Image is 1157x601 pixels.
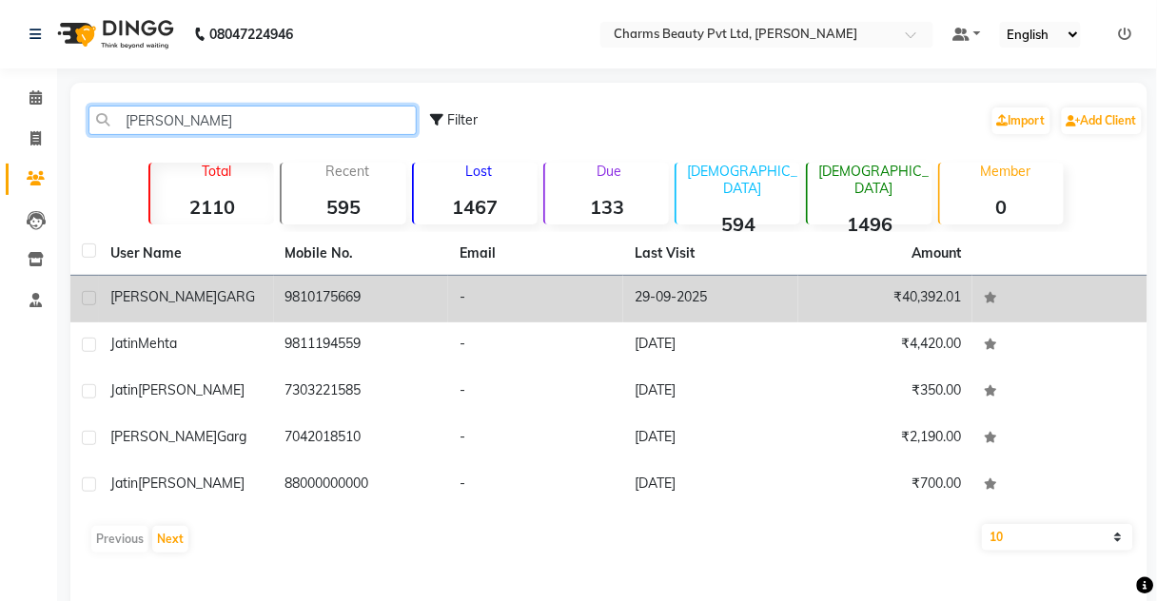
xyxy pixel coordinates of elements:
p: [DEMOGRAPHIC_DATA] [684,163,800,197]
a: Add Client [1062,107,1142,134]
span: [PERSON_NAME] [110,288,217,305]
td: 7303221585 [274,369,449,416]
p: Recent [289,163,405,180]
th: Email [448,232,623,276]
span: garg [217,428,246,445]
button: Next [152,526,188,553]
strong: 1467 [414,195,538,219]
th: Mobile No. [274,232,449,276]
td: 7042018510 [274,416,449,462]
td: ₹700.00 [798,462,973,509]
td: 29-09-2025 [623,276,798,322]
strong: 133 [545,195,669,219]
td: - [448,462,623,509]
p: [DEMOGRAPHIC_DATA] [815,163,931,197]
input: Search by Name/Mobile/Email/Code [88,106,417,135]
p: Member [948,163,1064,180]
th: Last Visit [623,232,798,276]
p: Total [158,163,274,180]
td: ₹2,190.00 [798,416,973,462]
span: Jatin [110,335,138,352]
span: [PERSON_NAME] [110,428,217,445]
td: ₹4,420.00 [798,322,973,369]
b: 08047224946 [209,8,293,61]
span: [PERSON_NAME] [138,381,245,398]
strong: 2110 [150,195,274,219]
td: - [448,322,623,369]
td: [DATE] [623,369,798,416]
strong: 0 [940,195,1064,219]
span: Filter [448,111,479,128]
td: 9810175669 [274,276,449,322]
span: Jatin [110,475,138,492]
td: [DATE] [623,322,798,369]
td: [DATE] [623,416,798,462]
td: [DATE] [623,462,798,509]
td: - [448,416,623,462]
td: - [448,369,623,416]
img: logo [49,8,179,61]
th: Amount [900,232,972,275]
a: Import [992,107,1050,134]
p: Lost [422,163,538,180]
td: 88000000000 [274,462,449,509]
span: [PERSON_NAME] [138,475,245,492]
span: Jatin [110,381,138,398]
span: Mehta [138,335,177,352]
td: 9811194559 [274,322,449,369]
strong: 595 [282,195,405,219]
td: ₹350.00 [798,369,973,416]
strong: 594 [677,212,800,236]
td: - [448,276,623,322]
p: Due [549,163,669,180]
td: ₹40,392.01 [798,276,973,322]
th: User Name [99,232,274,276]
strong: 1496 [808,212,931,236]
span: GARG [217,288,255,305]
